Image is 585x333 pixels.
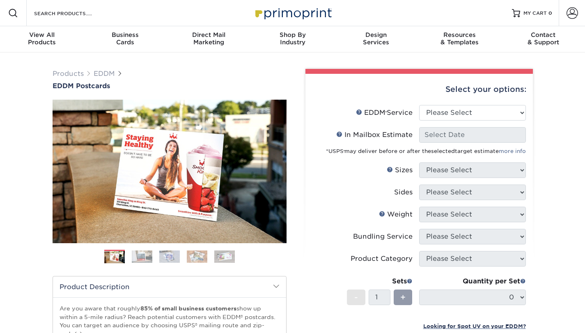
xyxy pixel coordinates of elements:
div: Quantity per Set [419,276,526,286]
a: DesignServices [334,26,418,52]
input: Select Date [419,127,526,143]
div: Cards [84,31,167,46]
span: Shop By [251,31,335,39]
small: *USPS may deliver before or after the target estimate [326,148,526,154]
span: EDDM Postcards [53,82,110,90]
div: Sides [394,187,413,197]
a: Resources& Templates [418,26,502,52]
a: BusinessCards [84,26,167,52]
span: Direct Mail [167,31,251,39]
div: Select your options: [312,74,526,105]
span: + [400,291,406,303]
strong: 85% of small business customers [140,305,236,312]
a: EDDM [94,70,115,78]
sup: ® [385,111,387,114]
img: EDDM Postcards 01 [53,91,287,252]
div: Sizes [387,165,413,175]
img: EDDM 03 [159,250,180,263]
div: In Mailbox Estimate [336,130,413,140]
div: EDDM Service [356,108,413,118]
div: Product Category [351,254,413,264]
h2: Product Description [53,276,286,297]
div: Services [334,31,418,46]
span: Business [84,31,167,39]
span: Contact [501,31,585,39]
sup: ® [344,150,344,152]
small: Looking for Spot UV on your EDDM? [423,323,526,329]
a: more info [499,148,526,154]
div: Bundling Service [353,232,413,242]
a: EDDM Postcards [53,82,287,90]
span: 0 [548,10,552,16]
span: Resources [418,31,502,39]
div: Industry [251,31,335,46]
span: Design [334,31,418,39]
input: SEARCH PRODUCTS..... [33,8,113,18]
a: Products [53,70,84,78]
img: EDDM 01 [104,250,125,265]
a: Contact& Support [501,26,585,52]
img: EDDM 05 [214,250,235,263]
div: & Support [501,31,585,46]
span: MY CART [523,10,547,17]
img: EDDM 02 [132,250,152,263]
div: & Templates [418,31,502,46]
div: Weight [379,210,413,219]
a: Looking for Spot UV on your EDDM? [423,322,526,330]
span: - [354,291,358,303]
div: Marketing [167,31,251,46]
img: EDDM 04 [187,250,207,263]
div: Sets [347,276,413,286]
img: Primoprint [252,4,334,22]
a: Shop ByIndustry [251,26,335,52]
a: Direct MailMarketing [167,26,251,52]
span: selected [431,148,455,154]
